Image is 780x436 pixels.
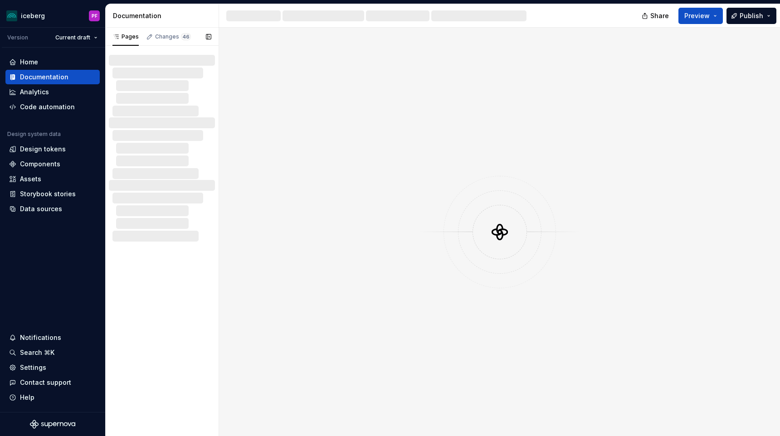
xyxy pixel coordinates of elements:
div: Help [20,393,34,402]
div: Analytics [20,87,49,97]
div: Design tokens [20,145,66,154]
button: Notifications [5,330,100,345]
button: Contact support [5,375,100,390]
a: Data sources [5,202,100,216]
div: Documentation [20,73,68,82]
div: PF [92,12,97,19]
div: Data sources [20,204,62,213]
a: Storybook stories [5,187,100,201]
div: Search ⌘K [20,348,54,357]
div: iceberg [21,11,45,20]
button: icebergPF [2,6,103,25]
div: Settings [20,363,46,372]
span: 46 [181,33,191,40]
span: Publish [740,11,763,20]
button: Preview [678,8,723,24]
a: Code automation [5,100,100,114]
img: 418c6d47-6da6-4103-8b13-b5999f8989a1.png [6,10,17,21]
span: Preview [684,11,710,20]
div: Assets [20,174,41,184]
a: Components [5,157,100,171]
button: Publish [726,8,776,24]
a: Settings [5,360,100,375]
div: Components [20,160,60,169]
a: Assets [5,172,100,186]
a: Home [5,55,100,69]
button: Current draft [51,31,102,44]
svg: Supernova Logo [30,420,75,429]
a: Analytics [5,85,100,99]
div: Version [7,34,28,41]
div: Contact support [20,378,71,387]
div: Changes [155,33,191,40]
div: Pages [112,33,139,40]
button: Share [637,8,675,24]
button: Help [5,390,100,405]
a: Design tokens [5,142,100,156]
div: Notifications [20,333,61,342]
div: Code automation [20,102,75,111]
div: Design system data [7,131,61,138]
span: Share [650,11,669,20]
div: Home [20,58,38,67]
span: Current draft [55,34,90,41]
div: Documentation [113,11,215,20]
a: Documentation [5,70,100,84]
div: Storybook stories [20,189,76,199]
button: Search ⌘K [5,345,100,360]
